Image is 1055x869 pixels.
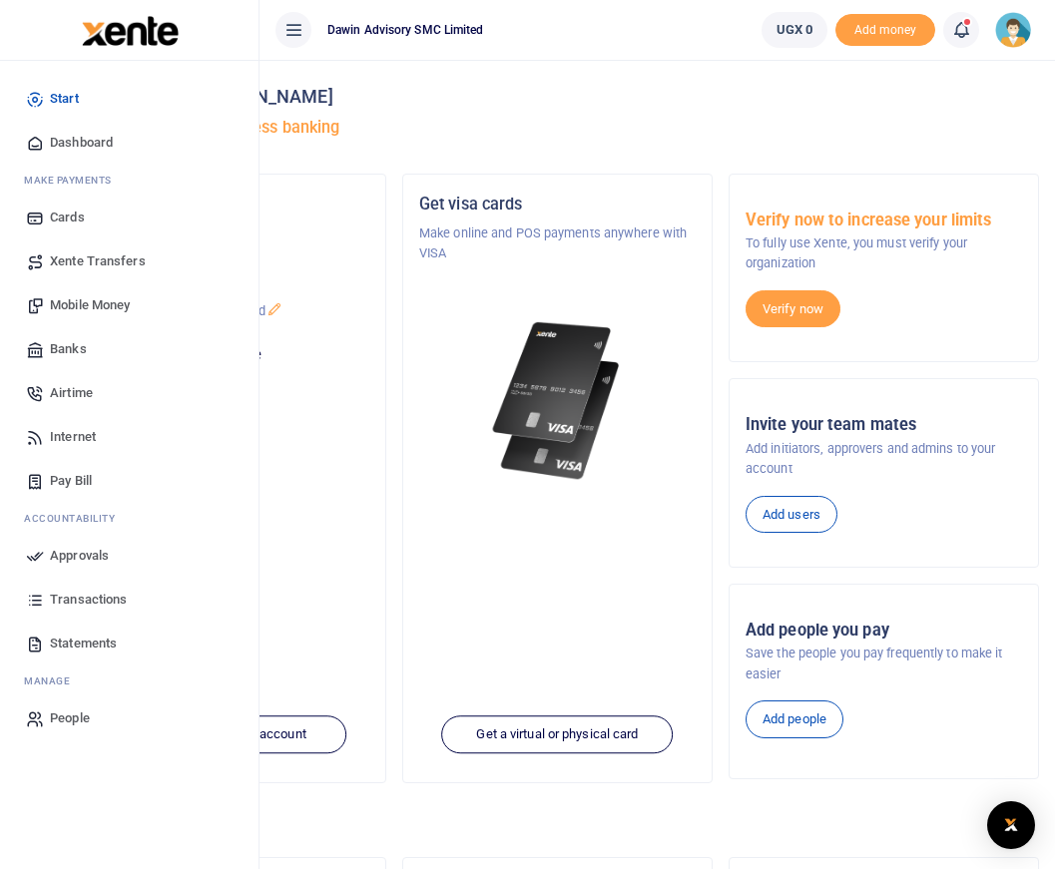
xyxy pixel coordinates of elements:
[746,290,840,328] a: Verify now
[746,439,1022,480] p: Add initiators, approvers and admins to your account
[34,675,71,686] span: anage
[50,590,127,610] span: Transactions
[835,14,935,47] li: Toup your wallet
[76,809,1039,831] h4: Make a transaction
[50,427,96,447] span: Internet
[835,14,935,47] span: Add money
[16,578,243,622] a: Transactions
[995,12,1031,48] img: profile-user
[50,89,79,109] span: Start
[50,471,92,491] span: Pay Bill
[16,196,243,239] a: Cards
[16,371,243,415] a: Airtime
[50,708,90,728] span: People
[754,12,836,48] li: Wallet ballance
[419,195,696,215] h5: Get visa cards
[50,339,87,359] span: Banks
[442,716,674,754] a: Get a virtual or physical card
[50,634,117,653] span: Statements
[76,86,1039,108] h4: Hello Onzimai [PERSON_NAME]
[80,22,179,37] a: logo-small logo-large logo-large
[995,12,1039,48] a: profile-user
[419,223,696,264] p: Make online and POS payments anywhere with VISA
[746,211,1022,230] h5: Verify now to increase your limits
[16,503,243,534] li: Ac
[76,118,1039,138] h5: Welcome to better business banking
[16,459,243,503] a: Pay Bill
[16,239,243,283] a: Xente Transfers
[746,644,1022,684] p: Save the people you pay frequently to make it easier
[746,233,1022,274] p: To fully use Xente, you must verify your organization
[746,415,1022,435] h5: Invite your team mates
[82,16,179,46] img: logo-large
[488,312,626,490] img: xente-_physical_cards.png
[16,121,243,165] a: Dashboard
[746,700,843,738] a: Add people
[50,383,93,403] span: Airtime
[50,208,85,227] span: Cards
[16,327,243,371] a: Banks
[50,133,113,153] span: Dashboard
[39,513,115,524] span: countability
[746,496,837,534] a: Add users
[987,801,1035,849] div: Open Intercom Messenger
[50,295,130,315] span: Mobile Money
[16,77,243,121] a: Start
[16,534,243,578] a: Approvals
[50,251,146,271] span: Xente Transfers
[762,12,828,48] a: UGX 0
[116,716,347,754] a: Add funds to your account
[50,546,109,566] span: Approvals
[16,283,243,327] a: Mobile Money
[16,696,243,740] a: People
[16,415,243,459] a: Internet
[16,622,243,665] a: Statements
[16,665,243,696] li: M
[319,21,492,39] span: Dawin Advisory SMC Limited
[34,175,112,186] span: ake Payments
[777,20,813,40] span: UGX 0
[746,621,1022,641] h5: Add people you pay
[835,21,935,36] a: Add money
[16,165,243,196] li: M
